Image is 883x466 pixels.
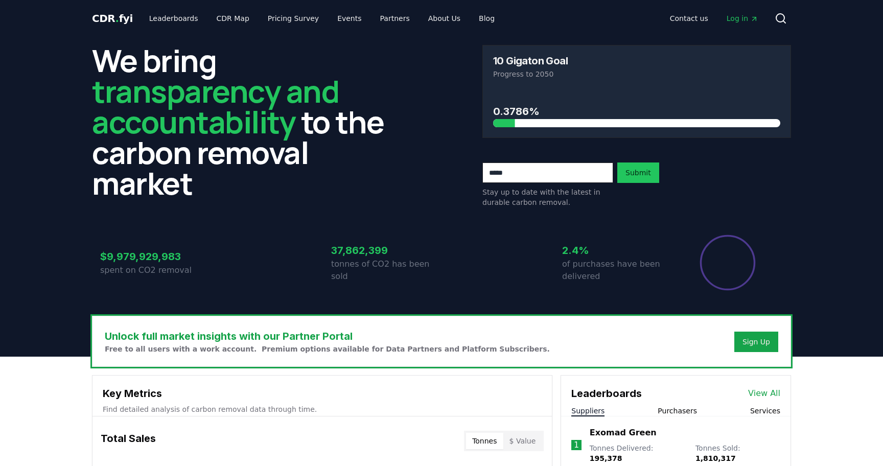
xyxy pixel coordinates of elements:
h3: Unlock full market insights with our Partner Portal [105,329,550,344]
p: Tonnes Delivered : [590,443,685,463]
h3: Total Sales [101,431,156,451]
h3: $9,979,929,983 [100,249,211,264]
span: CDR fyi [92,12,133,25]
h3: 0.3786% [493,104,780,119]
p: Progress to 2050 [493,69,780,79]
h3: Key Metrics [103,386,542,401]
button: Suppliers [571,406,605,416]
p: Stay up to date with the latest in durable carbon removal. [482,187,613,207]
a: Events [329,9,369,28]
a: Sign Up [742,337,770,347]
p: Find detailed analysis of carbon removal data through time. [103,404,542,414]
p: of purchases have been delivered [562,258,672,283]
span: 195,378 [590,454,622,462]
span: Log in [727,13,758,24]
a: About Us [420,9,469,28]
p: Tonnes Sold : [695,443,780,463]
h3: 37,862,399 [331,243,441,258]
a: Exomad Green [590,427,657,439]
button: Services [750,406,780,416]
button: Purchasers [658,406,697,416]
h3: Leaderboards [571,386,642,401]
a: Leaderboards [141,9,206,28]
a: Pricing Survey [260,9,327,28]
a: Log in [718,9,766,28]
h2: We bring to the carbon removal market [92,45,401,198]
a: Blog [471,9,503,28]
div: Percentage of sales delivered [699,234,756,291]
h3: 2.4% [562,243,672,258]
h3: 10 Gigaton Goal [493,56,568,66]
button: Sign Up [734,332,778,352]
p: 1 [574,439,579,451]
p: spent on CO2 removal [100,264,211,276]
p: Free to all users with a work account. Premium options available for Data Partners and Platform S... [105,344,550,354]
span: transparency and accountability [92,70,339,143]
button: Submit [617,162,659,183]
button: Tonnes [466,433,503,449]
span: 1,810,317 [695,454,736,462]
nav: Main [662,9,766,28]
a: CDR.fyi [92,11,133,26]
button: $ Value [503,433,542,449]
a: Contact us [662,9,716,28]
a: Partners [372,9,418,28]
nav: Main [141,9,503,28]
a: CDR Map [208,9,258,28]
span: . [115,12,119,25]
p: tonnes of CO2 has been sold [331,258,441,283]
a: View All [748,387,780,400]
